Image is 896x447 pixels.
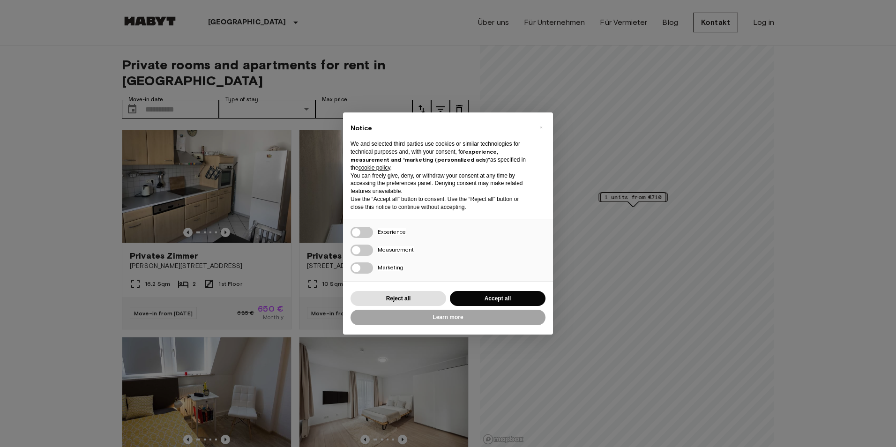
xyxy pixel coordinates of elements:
[358,164,390,171] a: cookie policy
[351,124,530,133] h2: Notice
[450,291,545,306] button: Accept all
[351,140,530,171] p: We and selected third parties use cookies or similar technologies for technical purposes and, wit...
[378,264,403,271] span: Marketing
[539,122,543,133] span: ×
[351,172,530,195] p: You can freely give, deny, or withdraw your consent at any time by accessing the preferences pane...
[378,246,414,253] span: Measurement
[351,148,498,163] strong: experience, measurement and “marketing (personalized ads)”
[351,291,446,306] button: Reject all
[351,195,530,211] p: Use the “Accept all” button to consent. Use the “Reject all” button or close this notice to conti...
[533,120,548,135] button: Close this notice
[378,228,406,235] span: Experience
[351,310,545,325] button: Learn more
